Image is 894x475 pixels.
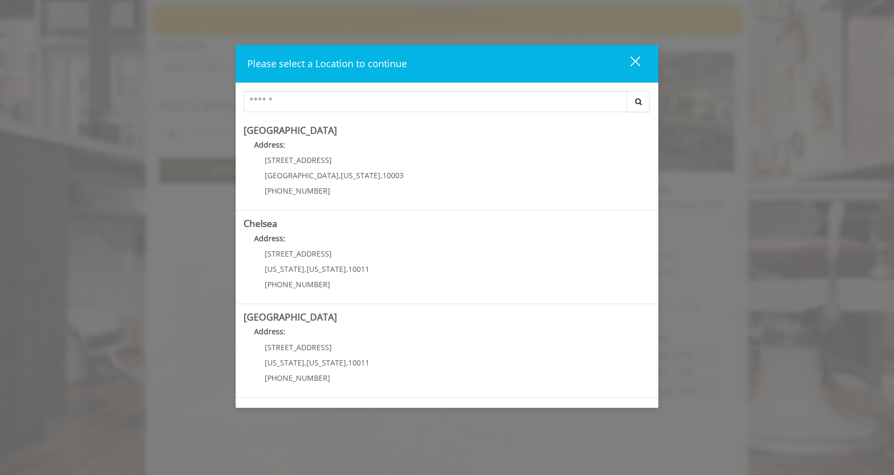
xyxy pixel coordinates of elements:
input: Search Center [244,91,627,112]
span: [US_STATE] [306,264,346,274]
span: [STREET_ADDRESS] [265,155,332,165]
span: 10003 [383,170,404,180]
span: , [380,170,383,180]
div: Center Select [244,91,650,117]
b: Address: [254,140,285,150]
span: [US_STATE] [341,170,380,180]
span: , [339,170,341,180]
span: [US_STATE] [265,358,304,368]
span: [STREET_ADDRESS] [265,342,332,352]
span: , [346,264,348,274]
span: [STREET_ADDRESS] [265,249,332,259]
span: 10011 [348,358,369,368]
span: [PHONE_NUMBER] [265,373,330,383]
b: Address: [254,326,285,336]
span: [PHONE_NUMBER] [265,279,330,289]
span: [GEOGRAPHIC_DATA] [265,170,339,180]
b: [GEOGRAPHIC_DATA] [244,124,337,136]
b: Chelsea [244,217,277,230]
div: close dialog [618,56,639,71]
b: [GEOGRAPHIC_DATA] [244,310,337,323]
b: Address: [254,233,285,243]
span: [US_STATE] [306,358,346,368]
button: close dialog [611,53,647,75]
span: Please select a Location to continue [247,57,407,70]
span: [US_STATE] [265,264,304,274]
i: Search button [632,98,645,105]
span: 10011 [348,264,369,274]
span: , [346,358,348,368]
span: , [304,264,306,274]
span: , [304,358,306,368]
span: [PHONE_NUMBER] [265,186,330,196]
